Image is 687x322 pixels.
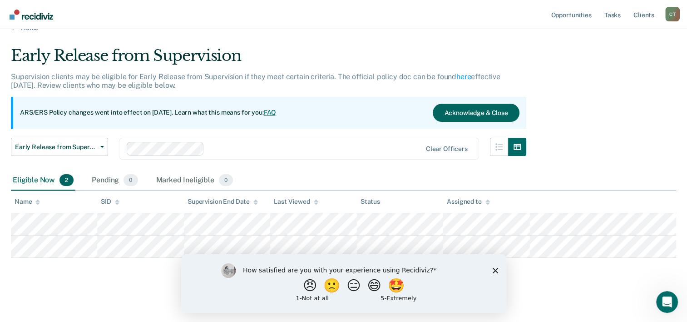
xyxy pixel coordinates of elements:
div: Status [361,198,380,206]
a: FAQ [264,109,277,116]
div: Early Release from Supervision [11,46,526,72]
div: Clear officers [426,145,468,153]
div: Last Viewed [274,198,318,206]
p: ARS/ERS Policy changes went into effect on [DATE]. Learn what this means for you: [20,108,276,117]
button: Early Release from Supervision [11,138,108,156]
button: Profile dropdown button [665,7,680,21]
div: Marked Ineligible0 [154,171,235,191]
div: Name [15,198,40,206]
img: Recidiviz [10,10,53,20]
span: 2 [59,174,74,186]
span: Early Release from Supervision [15,143,97,151]
p: Supervision clients may be eligible for Early Release from Supervision if they meet certain crite... [11,72,500,90]
div: Eligible Now2 [11,171,75,191]
button: Acknowledge & Close [433,104,519,122]
div: C T [665,7,680,21]
iframe: Survey by Kim from Recidiviz [181,254,506,313]
span: 0 [124,174,138,186]
div: Supervision End Date [188,198,258,206]
iframe: Intercom live chat [656,291,678,313]
span: 0 [219,174,233,186]
div: Assigned to [447,198,489,206]
div: Pending0 [90,171,139,191]
div: SID [101,198,119,206]
a: here [456,72,471,81]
